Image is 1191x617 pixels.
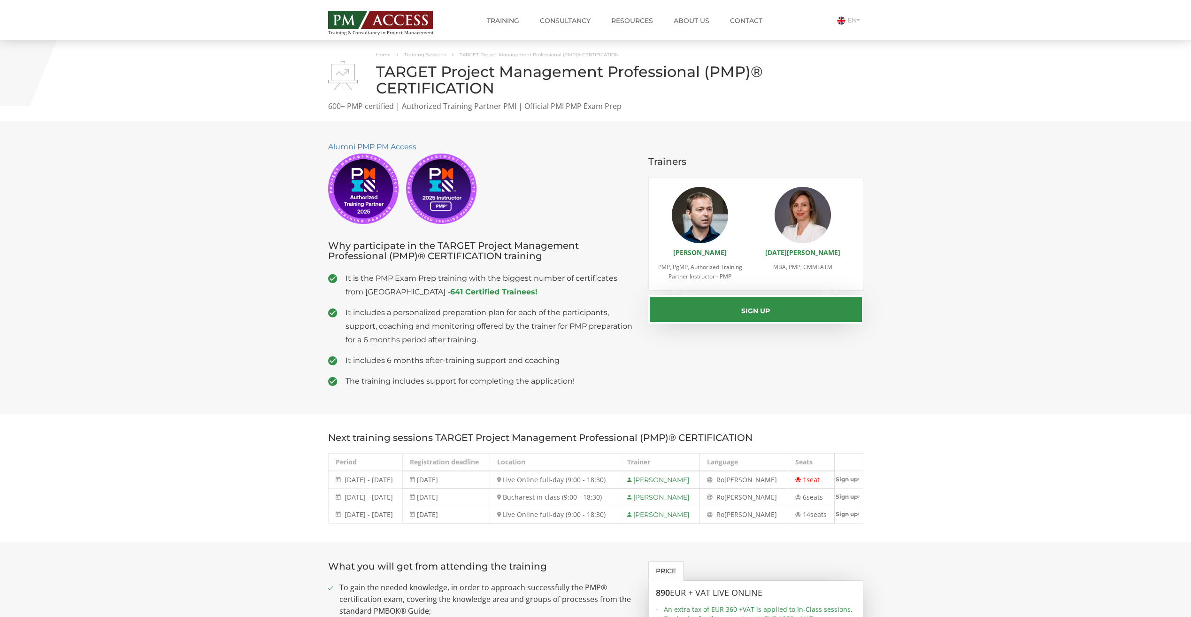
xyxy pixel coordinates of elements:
span: It is the PMP Exam Prep training with the biggest number of certificates from [GEOGRAPHIC_DATA] - [346,271,635,299]
td: [DATE] [403,471,490,489]
span: seats [810,510,827,519]
span: [DATE] - [DATE] [345,493,393,501]
td: [PERSON_NAME] [620,506,700,524]
a: 641 Certified Trainees! [450,287,538,296]
h3: Next training sessions TARGET Project Management Professional (PMP)® CERTIFICATION [328,432,863,443]
span: [PERSON_NAME] [724,475,777,484]
td: [DATE] [403,506,490,524]
span: [PERSON_NAME] [724,493,777,501]
a: [PERSON_NAME] [673,248,727,257]
a: Contact [723,11,769,30]
a: Training Sessions [404,52,446,58]
td: [PERSON_NAME] [620,471,700,489]
a: Sign up [835,471,863,487]
span: PMP, PgMP, Authorized Training Partner Instructor - PMP [658,263,742,280]
a: EN [837,16,863,24]
button: Sign up [648,295,863,324]
span: [DATE] - [DATE] [345,475,393,484]
a: About us [667,11,716,30]
a: Home [376,52,391,58]
th: Period [328,454,403,471]
span: To gain the needed knowledge, in order to approach successfully the PMP® certification exam, cove... [339,582,635,617]
td: Bucharest in class (9:00 - 18:30) [490,489,620,506]
span: MBA, PMP, CMMI ATM [773,263,832,271]
a: Training [480,11,526,30]
td: [DATE] [403,489,490,506]
span: The training includes support for completing the application! [346,374,635,388]
h3: What you will get from attending the training [328,561,635,571]
h1: TARGET Project Management Professional (PMP)® CERTIFICATION [328,63,863,96]
a: Alumni PMP PM Access [328,142,416,151]
img: Engleza [837,16,845,25]
span: seat [807,475,820,484]
span: [PERSON_NAME] [724,510,777,519]
span: [DATE] - [DATE] [345,510,393,519]
span: Ro [716,475,724,484]
span: Ro [716,510,724,519]
td: Live Online full-day (9:00 - 18:30) [490,471,620,489]
th: Location [490,454,620,471]
a: Sign up [835,506,863,522]
img: TARGET Project Management Professional (PMP)® CERTIFICATION [328,61,358,90]
td: 6 [788,489,834,506]
img: PM ACCESS - Echipa traineri si consultanti certificati PMP: Narciss Popescu, Mihai Olaru, Monica ... [328,11,433,29]
th: Registration deadline [403,454,490,471]
h3: 890 [656,588,856,598]
span: Ro [716,493,724,501]
a: Training & Consultancy in Project Management [328,8,452,35]
span: It includes 6 months after-training support and coaching [346,354,635,367]
span: TARGET Project Management Professional (PMP)® CERTIFICATION [460,52,619,58]
th: Seats [788,454,834,471]
th: Language [699,454,788,471]
h3: Why participate in the TARGET Project Management Professional (PMP)® CERTIFICATION training [328,240,635,261]
p: 600+ PMP certified | Authorized Training Partner PMI | Official PMI PMP Exam Prep [328,101,863,112]
th: Trainer [620,454,700,471]
span: It includes a personalized preparation plan for each of the participants, support, coaching and m... [346,306,635,347]
td: 14 [788,506,834,524]
a: Price [648,561,684,581]
td: 1 [788,471,834,489]
h3: Trainers [648,156,863,167]
span: seats [807,493,823,501]
span: Training & Consultancy in Project Management [328,30,452,35]
td: Live Online full-day (9:00 - 18:30) [490,506,620,524]
a: Sign up [835,489,863,504]
td: [PERSON_NAME] [620,489,700,506]
span: EUR + VAT LIVE ONLINE [670,587,762,598]
a: Resources [604,11,660,30]
a: Consultancy [533,11,598,30]
a: [DATE][PERSON_NAME] [765,248,840,257]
